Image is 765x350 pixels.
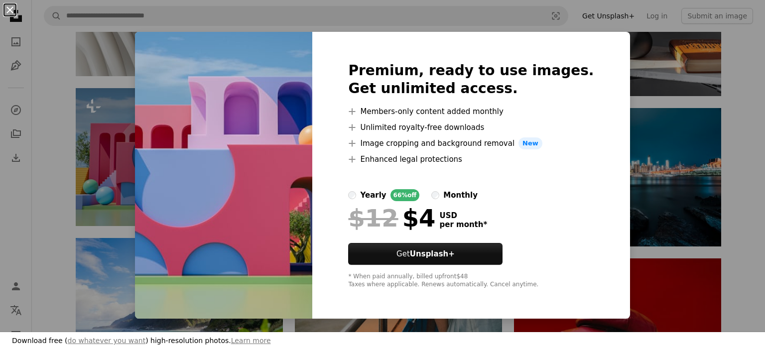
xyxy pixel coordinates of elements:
[443,189,478,201] div: monthly
[348,205,435,231] div: $4
[518,137,542,149] span: New
[348,137,594,149] li: Image cropping and background removal
[135,32,312,319] img: premium_photo-1731283203268-efaef04e8f80
[431,191,439,199] input: monthly
[348,191,356,199] input: yearly66%off
[12,336,271,346] h3: Download free ( ) high-resolution photos.
[68,337,146,345] a: do whatever you want
[348,106,594,117] li: Members-only content added monthly
[439,211,487,220] span: USD
[348,153,594,165] li: Enhanced legal protections
[360,189,386,201] div: yearly
[348,243,503,265] button: GetUnsplash+
[410,249,455,258] strong: Unsplash+
[390,189,420,201] div: 66% off
[348,62,594,98] h2: Premium, ready to use images. Get unlimited access.
[439,220,487,229] span: per month *
[231,337,271,345] a: Learn more
[348,205,398,231] span: $12
[348,121,594,133] li: Unlimited royalty-free downloads
[348,273,594,289] div: * When paid annually, billed upfront $48 Taxes where applicable. Renews automatically. Cancel any...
